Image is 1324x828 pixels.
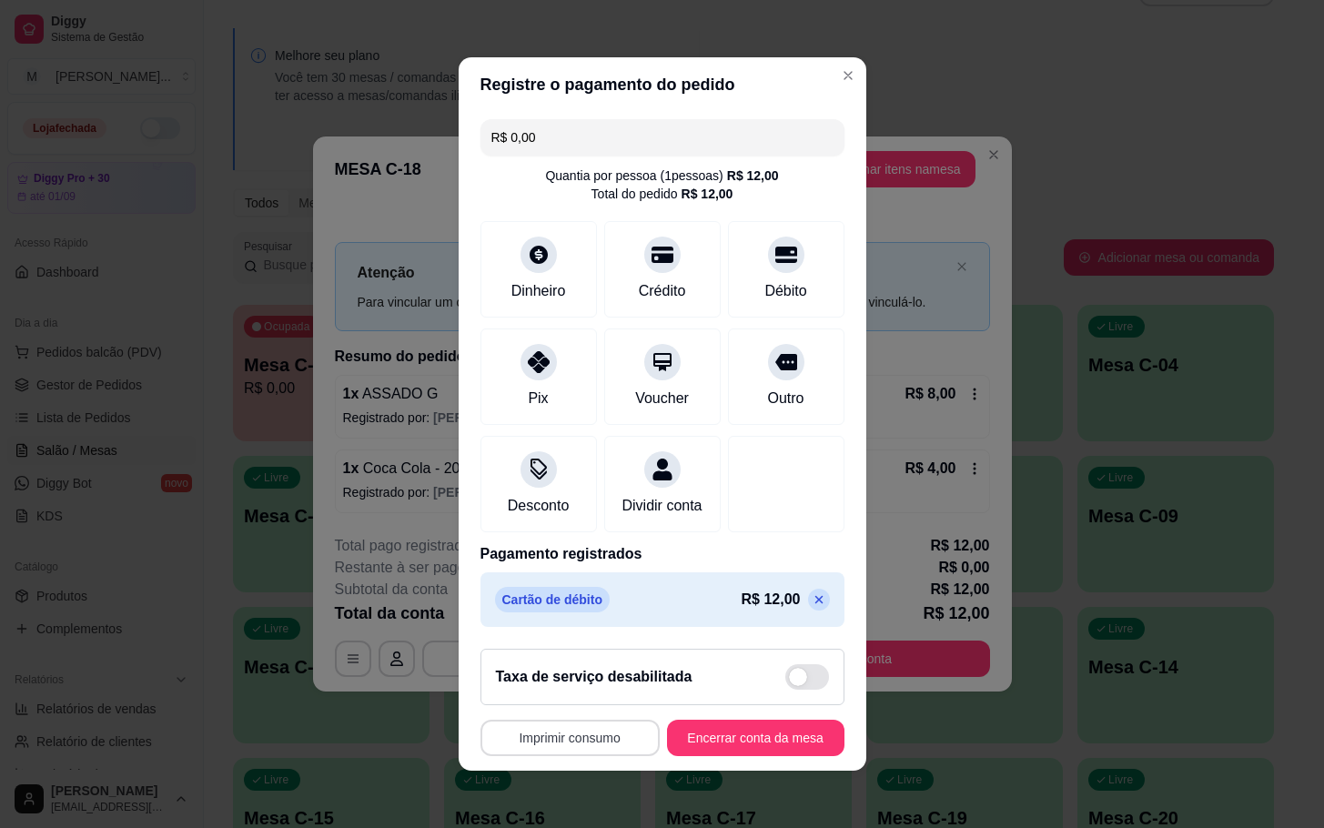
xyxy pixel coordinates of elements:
[508,495,570,517] div: Desconto
[635,388,689,409] div: Voucher
[727,167,779,185] div: R$ 12,00
[480,720,660,756] button: Imprimir consumo
[764,280,806,302] div: Débito
[591,185,733,203] div: Total do pedido
[545,167,778,185] div: Quantia por pessoa ( 1 pessoas)
[682,185,733,203] div: R$ 12,00
[639,280,686,302] div: Crédito
[480,543,844,565] p: Pagamento registrados
[834,61,863,90] button: Close
[495,587,610,612] p: Cartão de débito
[511,280,566,302] div: Dinheiro
[622,495,702,517] div: Dividir conta
[667,720,844,756] button: Encerrar conta da mesa
[491,119,834,156] input: Ex.: hambúrguer de cordeiro
[767,388,803,409] div: Outro
[496,666,692,688] h2: Taxa de serviço desabilitada
[528,388,548,409] div: Pix
[742,589,801,611] p: R$ 12,00
[459,57,866,112] header: Registre o pagamento do pedido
